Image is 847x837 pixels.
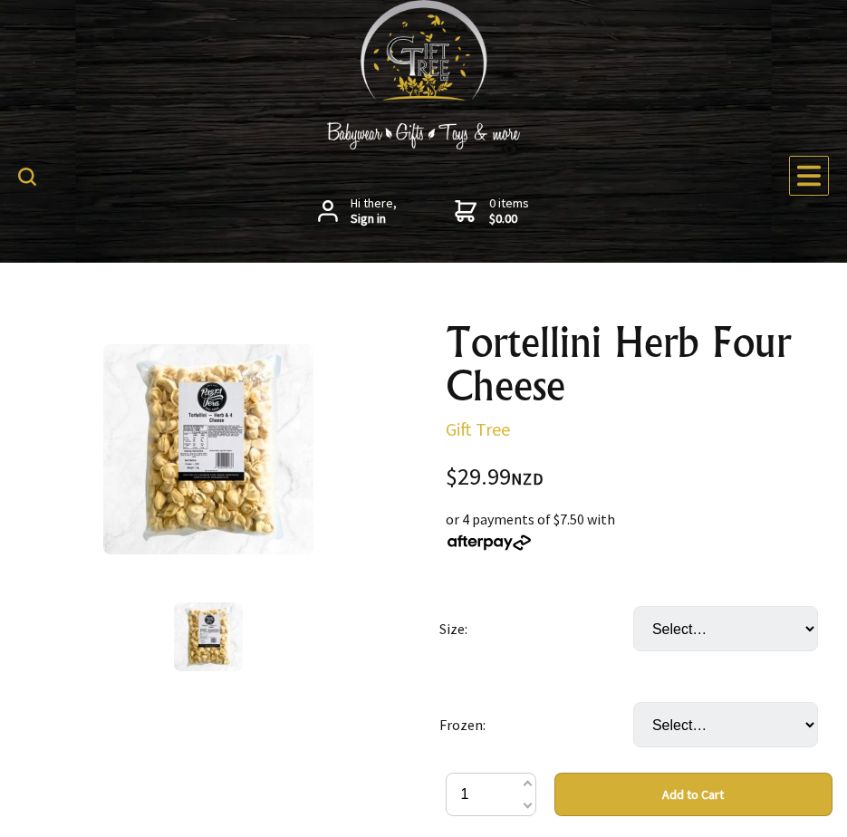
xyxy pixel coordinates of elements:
[288,122,560,149] img: Babywear - Gifts - Toys & more
[489,195,529,227] span: 0 items
[446,534,533,551] img: Afterpay
[554,773,833,816] button: Add to Cart
[351,211,397,227] strong: Sign in
[439,581,633,677] td: Size:
[351,196,397,227] span: Hi there,
[455,196,529,227] a: 0 items$0.00
[446,466,833,490] div: $29.99
[318,196,397,227] a: Hi there,Sign in
[18,168,36,186] img: product search
[446,508,833,552] div: or 4 payments of $7.50 with
[174,602,243,671] img: Tortellini Herb Four Cheese
[103,344,313,554] img: Tortellini Herb Four Cheese
[446,418,510,440] a: Gift Tree
[489,211,529,227] strong: $0.00
[439,677,633,773] td: Frozen:
[511,468,544,489] span: NZD
[446,321,833,408] h1: Tortellini Herb Four Cheese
